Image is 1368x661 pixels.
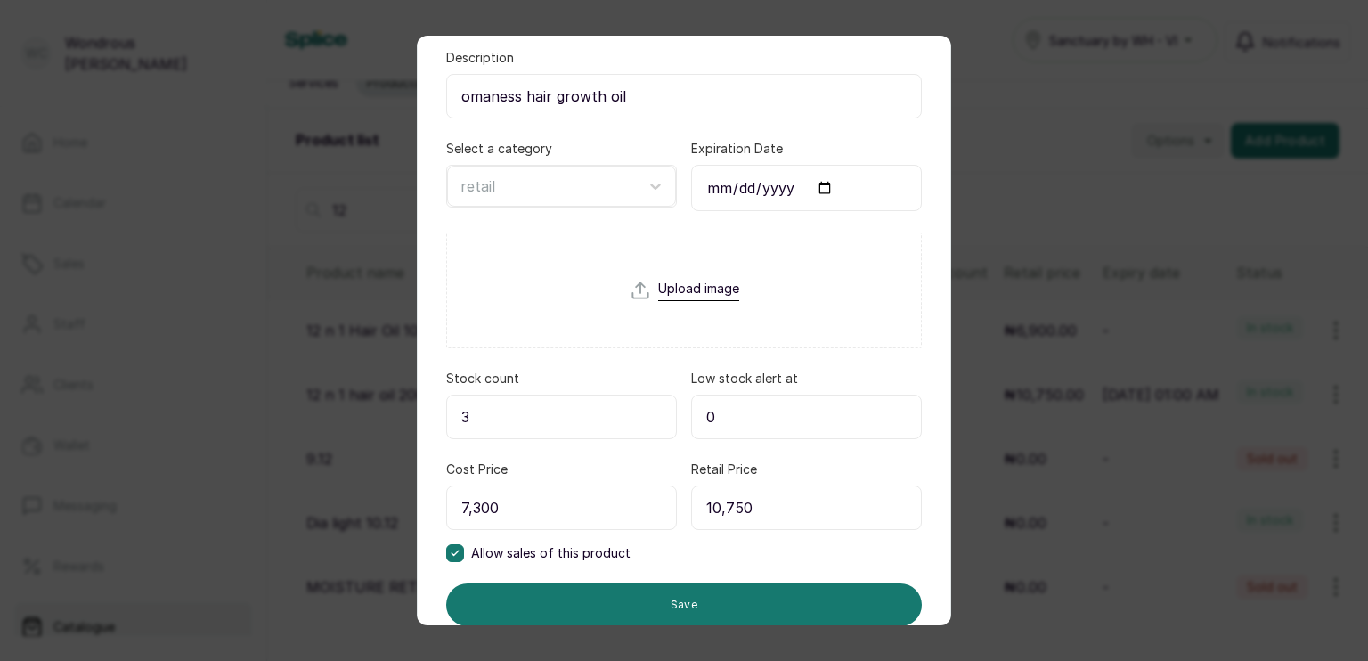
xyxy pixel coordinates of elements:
[691,370,798,388] label: Low stock alert at
[446,370,519,388] label: Stock count
[691,486,922,530] input: Enter price
[446,395,677,439] input: 0
[691,461,757,478] label: Retail Price
[691,140,783,158] label: Expiration Date
[446,49,514,67] label: Description
[691,395,922,439] input: 0
[691,165,922,211] input: DD/MM/YY
[446,486,677,530] input: Enter price
[446,461,508,478] label: Cost Price
[446,583,922,626] button: Save
[446,140,552,158] label: Select a category
[446,74,922,118] input: A brief description of this service
[471,544,631,562] span: Allow sales of this product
